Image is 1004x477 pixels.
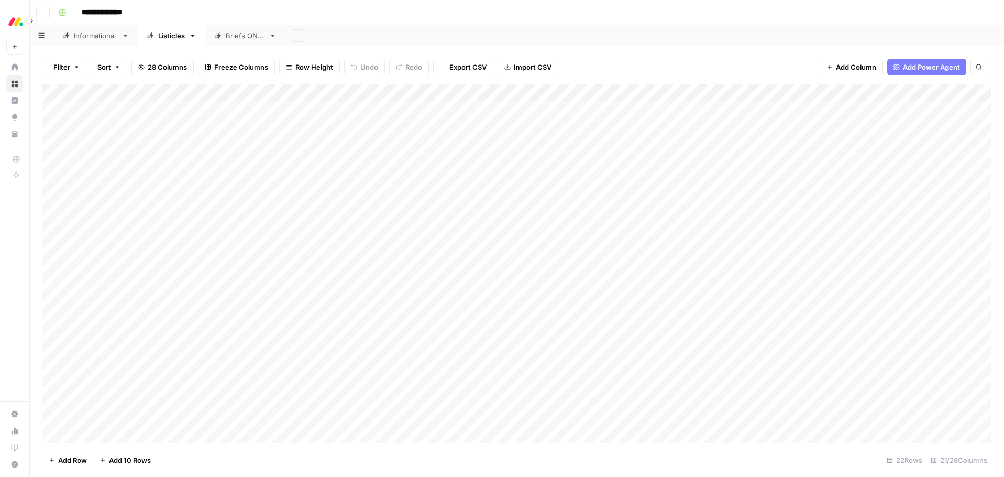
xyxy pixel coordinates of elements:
[131,59,194,75] button: 28 Columns
[91,59,127,75] button: Sort
[514,62,551,72] span: Import CSV
[148,62,187,72] span: 28 Columns
[6,439,23,456] a: Learning Hub
[109,455,151,465] span: Add 10 Rows
[6,92,23,109] a: Insights
[6,75,23,92] a: Browse
[214,62,268,72] span: Freeze Columns
[295,62,333,72] span: Row Height
[279,59,340,75] button: Row Height
[820,59,883,75] button: Add Column
[887,59,966,75] button: Add Power Agent
[344,59,385,75] button: Undo
[6,422,23,439] a: Usage
[498,59,558,75] button: Import CSV
[405,62,422,72] span: Redo
[97,62,111,72] span: Sort
[389,59,429,75] button: Redo
[158,30,185,41] div: Listicles
[6,406,23,422] a: Settings
[836,62,876,72] span: Add Column
[47,59,86,75] button: Filter
[449,62,487,72] span: Export CSV
[6,12,25,31] img: Monday.com Logo
[882,452,926,469] div: 22 Rows
[433,59,493,75] button: Export CSV
[926,452,991,469] div: 21/28 Columns
[53,25,138,46] a: Informational
[6,109,23,126] a: Opportunities
[93,452,157,469] button: Add 10 Rows
[6,59,23,75] a: Home
[226,30,265,41] div: Briefs ONLY
[42,452,93,469] button: Add Row
[58,455,87,465] span: Add Row
[903,62,960,72] span: Add Power Agent
[6,456,23,473] button: Help + Support
[6,126,23,143] a: Your Data
[205,25,285,46] a: Briefs ONLY
[198,59,275,75] button: Freeze Columns
[360,62,378,72] span: Undo
[6,8,23,35] button: Workspace: Monday.com
[74,30,117,41] div: Informational
[53,62,70,72] span: Filter
[138,25,205,46] a: Listicles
